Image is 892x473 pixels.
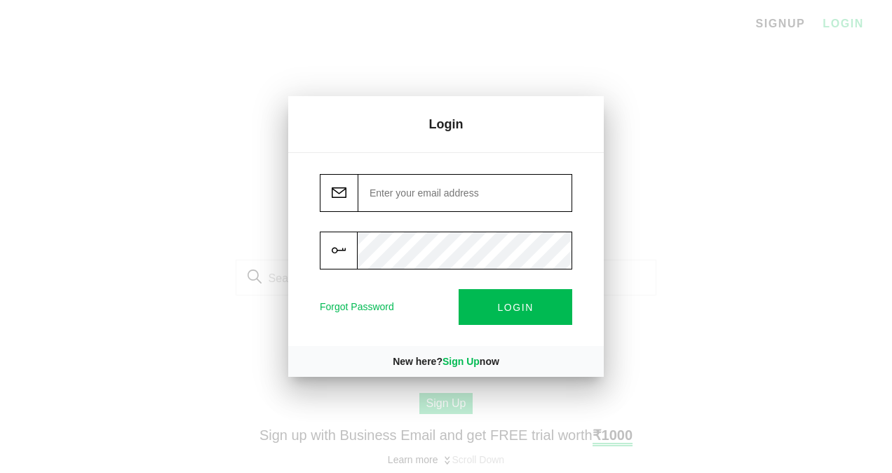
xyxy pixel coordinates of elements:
[288,346,604,377] div: New here? now
[320,174,358,212] img: email.svg
[309,117,583,131] p: Login
[320,301,394,312] a: Forgot Password
[497,302,534,313] span: LOGIN
[320,232,357,269] img: key.svg
[459,289,572,325] button: LOGIN
[442,356,480,367] a: Sign Up
[358,174,572,212] input: Enter your email address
